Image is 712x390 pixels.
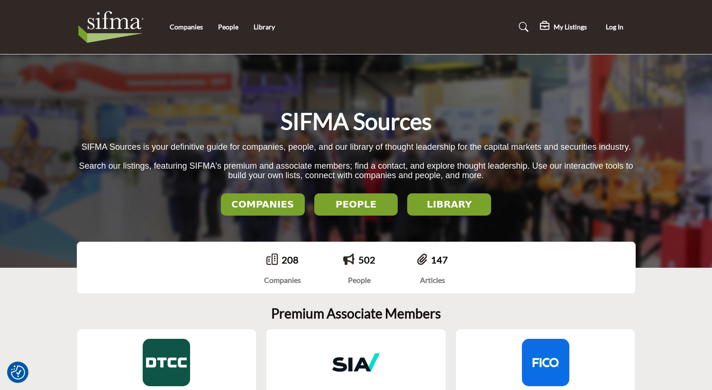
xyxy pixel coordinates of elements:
[343,274,375,286] div: People
[264,274,301,286] div: Companies
[510,19,535,35] a: Search
[11,365,25,380] img: Revisit consent button
[224,199,302,210] h2: COMPANIES
[410,199,488,210] h2: LIBRARY
[170,23,203,31] a: Companies
[254,23,275,31] a: Library
[358,254,375,265] a: 502
[606,23,623,31] span: Log In
[417,274,448,286] div: Articles
[407,193,491,216] button: LIBRARY
[540,21,587,33] div: My Listings
[82,142,630,152] span: SIFMA Sources is your definitive guide for companies, people, and our library of thought leadersh...
[143,339,190,386] img: Depository Trust & Clearing Corporation (DTCC)
[282,254,299,265] a: 208
[332,339,380,386] img: Sia
[79,161,633,181] span: Search our listings, featuring SIFMA's premium and associate members; find a contact, and explore...
[317,199,395,210] h2: PEOPLE
[554,23,587,31] h5: My Listings
[431,254,448,265] a: 147
[594,18,636,36] button: Log In
[221,193,305,216] button: COMPANIES
[77,8,150,46] img: Site Logo
[281,107,432,136] h1: SIFMA Sources
[218,23,238,31] a: People
[271,306,441,322] h2: Premium Associate Members
[11,365,25,380] button: Consent Preferences
[522,339,569,386] img: FICO
[314,193,398,216] button: PEOPLE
